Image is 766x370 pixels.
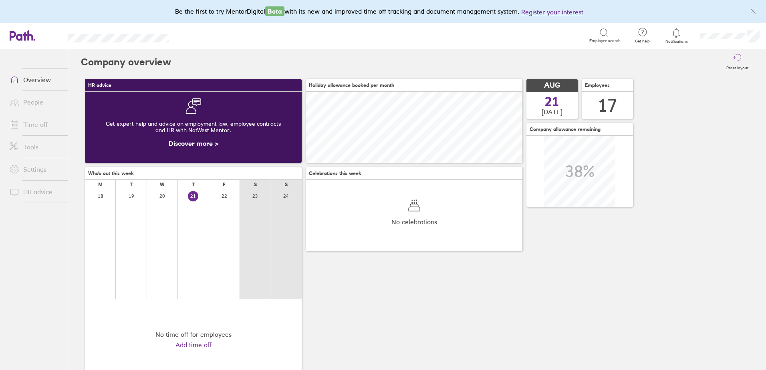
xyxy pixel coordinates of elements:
span: Notifications [663,39,689,44]
button: Reset layout [722,49,753,75]
a: Notifications [663,27,689,44]
span: HR advice [88,82,111,88]
span: Employees [585,82,610,88]
span: Beta [265,6,284,16]
div: 17 [598,95,617,116]
div: Be the first to try MentorDigital with its new and improved time off tracking and document manage... [175,6,591,17]
span: AUG [544,81,560,90]
button: Register your interest [521,7,583,17]
a: People [3,94,68,110]
div: T [192,182,195,187]
a: Discover more > [169,139,218,147]
div: No time off for employees [155,331,232,338]
div: F [223,182,226,187]
div: T [130,182,133,187]
span: 21 [545,95,559,108]
span: Company allowance remaining [530,127,601,132]
div: S [285,182,288,187]
span: Who's out this week [88,171,134,176]
span: Get help [629,39,655,44]
a: Settings [3,161,68,177]
a: HR advice [3,184,68,200]
div: M [98,182,103,187]
div: Get expert help and advice on employment law, employee contracts and HR with NatWest Mentor. [91,114,295,140]
label: Reset layout [722,63,753,70]
span: Employee search [589,38,621,43]
div: W [160,182,165,187]
a: Tools [3,139,68,155]
span: Celebrations this week [309,171,361,176]
a: Overview [3,72,68,88]
span: Holiday allowance booked per month [309,82,394,88]
a: Add time off [175,341,212,348]
span: [DATE] [542,108,562,115]
a: Time off [3,117,68,133]
div: S [254,182,257,187]
div: Search [191,32,211,39]
h2: Company overview [81,49,171,75]
span: No celebrations [391,218,437,225]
